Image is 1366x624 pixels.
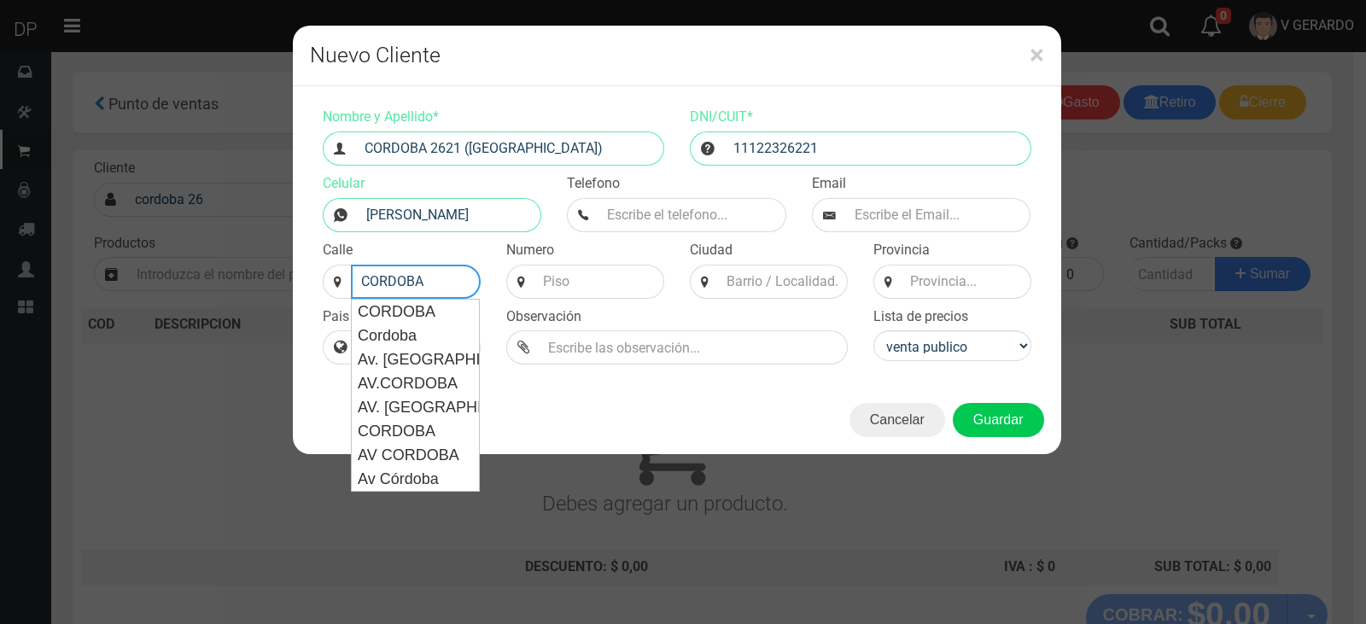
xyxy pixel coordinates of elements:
[812,174,846,194] label: Email
[1030,41,1044,68] button: Close
[567,174,620,194] label: Telefono
[358,198,542,232] input: Escribe el celular...
[506,241,554,260] label: Numero
[953,403,1044,437] button: Guardar
[902,265,1031,299] input: Provincia...
[323,307,349,327] label: Pais
[846,198,1031,232] input: Escribe el Email...
[323,241,353,260] label: Calle
[323,174,365,194] label: Celular
[352,300,480,324] div: CORDOBA
[873,241,930,260] label: Provincia
[352,467,480,491] div: Av Córdoba
[690,108,753,127] label: DNI/CUIT
[352,347,480,371] div: Av. [GEOGRAPHIC_DATA]
[356,131,664,166] input: Escribe el Nombre y Apellido...
[534,265,664,299] input: Piso
[540,330,848,364] input: Escribe las observación...
[725,131,1031,166] input: Escribe el DNI...
[310,43,1044,68] h4: Nuevo Cliente
[718,265,848,299] input: Barrio / Localidad...
[690,241,733,260] label: Ciudad
[352,371,480,395] div: AV.CORDOBA
[323,108,439,127] label: Nombre y Apellido
[873,307,968,327] label: Lista de precios
[351,265,481,299] input: Calle...
[352,324,480,347] div: Cordoba
[352,443,480,467] div: AV CORDOBA
[506,307,581,327] label: Observación
[598,198,786,232] input: Escribe el telefono...
[1030,38,1044,71] span: ×
[352,419,480,443] div: CORDOBA
[352,395,480,419] div: AV. [GEOGRAPHIC_DATA]
[849,403,945,437] button: Cancelar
